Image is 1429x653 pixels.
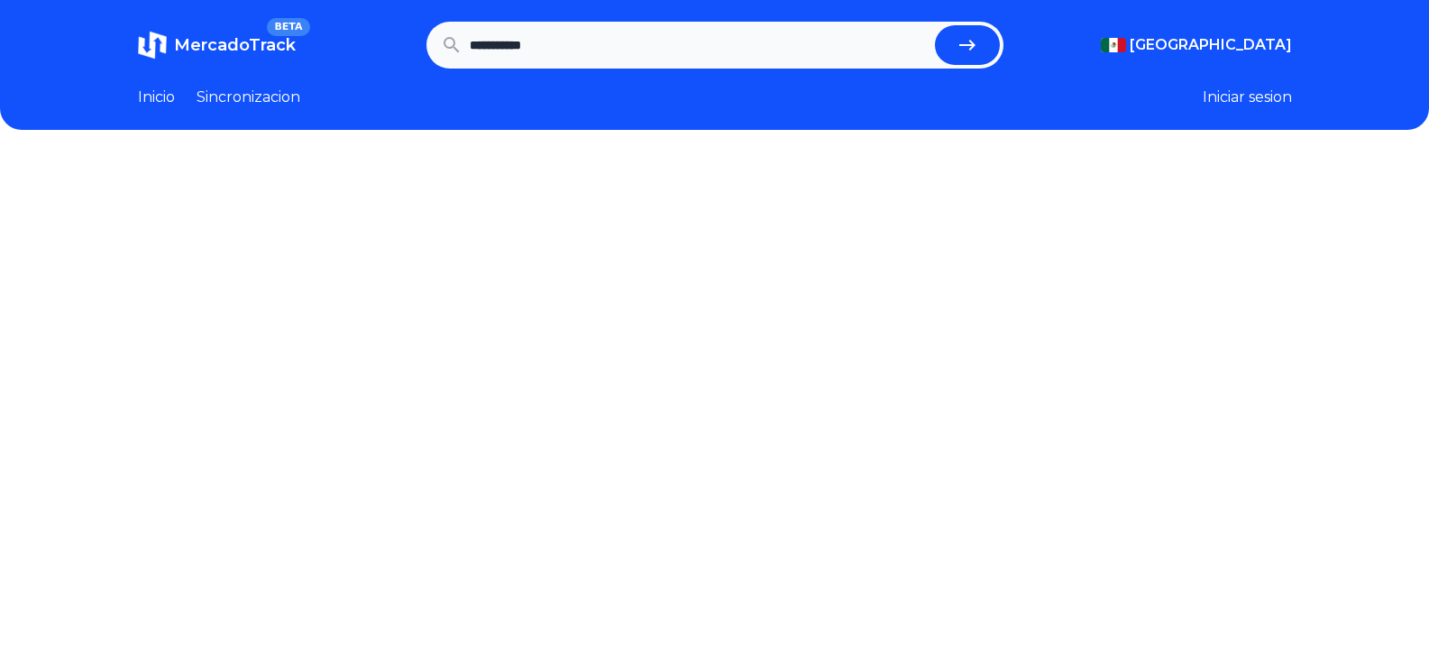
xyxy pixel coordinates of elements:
[1101,34,1292,56] button: [GEOGRAPHIC_DATA]
[138,31,167,60] img: MercadoTrack
[1130,34,1292,56] span: [GEOGRAPHIC_DATA]
[267,18,309,36] span: BETA
[174,35,296,55] span: MercadoTrack
[1101,38,1126,52] img: Mexico
[138,31,296,60] a: MercadoTrackBETA
[197,87,300,108] a: Sincronizacion
[138,87,175,108] a: Inicio
[1203,87,1292,108] button: Iniciar sesion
